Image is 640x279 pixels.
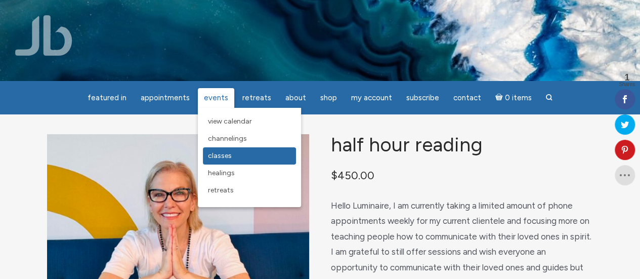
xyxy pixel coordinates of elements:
[203,130,296,147] a: Channelings
[236,88,277,108] a: Retreats
[331,169,374,182] bdi: 450.00
[242,93,271,102] span: Retreats
[406,93,439,102] span: Subscribe
[447,88,487,108] a: Contact
[495,93,505,102] i: Cart
[208,169,235,177] span: Healings
[204,93,228,102] span: Events
[208,117,252,126] span: View Calendar
[489,87,538,108] a: Cart0 items
[141,93,190,102] span: Appointments
[81,88,133,108] a: featured in
[504,94,531,102] span: 0 items
[203,182,296,199] a: Retreats
[203,147,296,165] a: Classes
[208,134,247,143] span: Channelings
[400,88,445,108] a: Subscribe
[619,73,635,82] span: 1
[15,15,72,56] img: Jamie Butler. The Everyday Medium
[208,186,234,194] span: Retreats
[320,93,337,102] span: Shop
[279,88,312,108] a: About
[208,151,232,160] span: Classes
[203,165,296,182] a: Healings
[198,88,234,108] a: Events
[619,82,635,87] span: Shares
[331,134,593,156] h1: Half Hour Reading
[331,169,337,182] span: $
[351,93,392,102] span: My Account
[314,88,343,108] a: Shop
[203,113,296,130] a: View Calendar
[285,93,306,102] span: About
[453,93,481,102] span: Contact
[345,88,398,108] a: My Account
[88,93,126,102] span: featured in
[135,88,196,108] a: Appointments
